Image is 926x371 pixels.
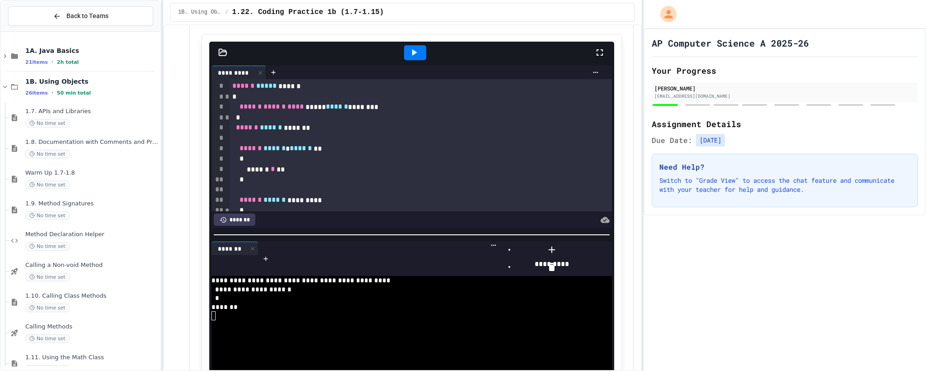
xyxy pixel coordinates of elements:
h1: AP Computer Science A 2025-26 [652,37,809,49]
h3: Need Help? [659,162,910,172]
span: No time set [25,334,70,343]
span: 21 items [25,59,48,65]
span: Calling Methods [25,323,159,331]
span: 1.22. Coding Practice 1b (1.7-1.15) [232,7,384,18]
span: Calling a Non-void Method [25,262,159,269]
span: Due Date: [652,135,692,146]
span: No time set [25,119,70,128]
span: / [225,9,228,16]
span: 1.11. Using the Math Class [25,354,159,361]
h2: Assignment Details [652,118,918,130]
button: Back to Teams [8,6,153,26]
span: 1.10. Calling Class Methods [25,292,159,300]
span: 1B. Using Objects [178,9,221,16]
span: Method Declaration Helper [25,231,159,238]
div: [PERSON_NAME] [654,84,915,92]
span: Back to Teams [66,11,108,21]
span: No time set [25,273,70,281]
span: No time set [25,304,70,312]
span: 2h total [57,59,79,65]
span: 1A. Java Basics [25,47,159,55]
span: • [52,89,53,96]
span: No time set [25,242,70,251]
h2: Your Progress [652,64,918,77]
span: 1.8. Documentation with Comments and Preconditions [25,138,159,146]
span: Warm Up 1.7-1.8 [25,169,159,177]
span: 1.7. APIs and Libraries [25,108,159,115]
span: No time set [25,211,70,220]
span: 26 items [25,90,48,96]
span: 1.9. Method Signatures [25,200,159,208]
p: Switch to "Grade View" to access the chat feature and communicate with your teacher for help and ... [659,176,910,194]
div: My Account [651,4,679,24]
span: 50 min total [57,90,91,96]
span: 1B. Using Objects [25,77,159,86]
span: • [52,58,53,66]
span: No time set [25,181,70,189]
span: No time set [25,150,70,158]
div: [EMAIL_ADDRESS][DOMAIN_NAME] [654,93,915,100]
span: [DATE] [696,134,725,147]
